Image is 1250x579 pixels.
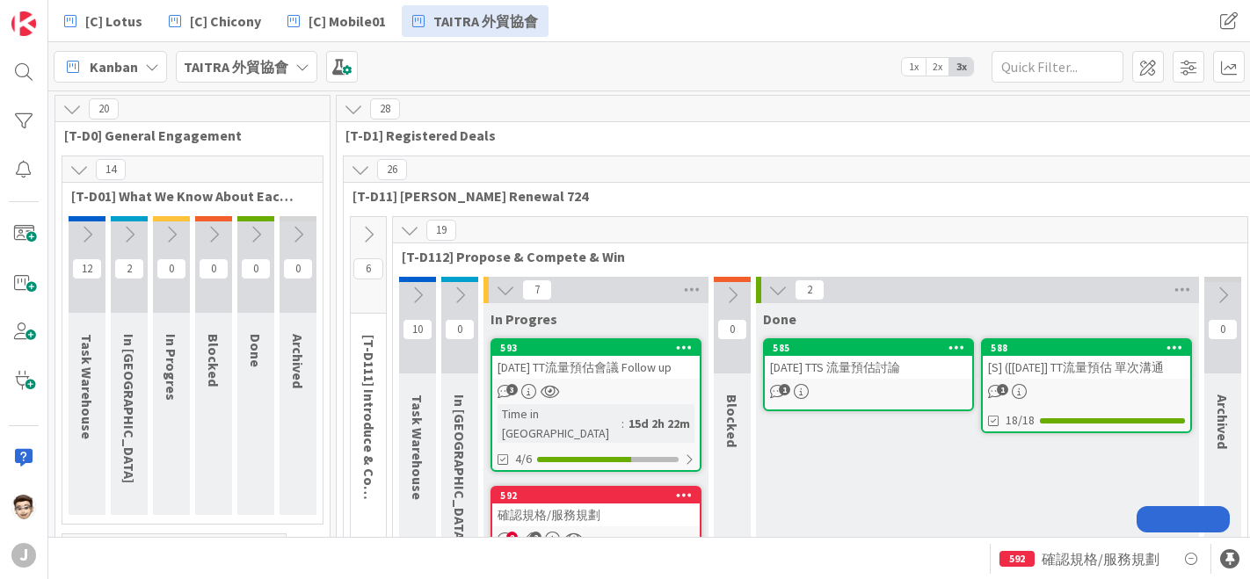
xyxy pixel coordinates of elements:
[241,258,271,279] span: 0
[96,159,126,180] span: 14
[1006,411,1035,430] span: 18/18
[506,532,518,543] span: 8
[402,248,1225,265] span: [T-D112] Propose & Compete & Win
[158,5,272,37] a: [C] Chicony
[402,5,549,37] a: TAITRA 外貿協會
[91,537,120,558] span: 4
[624,414,694,433] div: 15d 2h 22m
[289,334,307,388] span: Archived
[992,51,1123,83] input: Quick Filter...
[64,127,308,144] span: [T-D0] General Engagement
[997,384,1008,395] span: 1
[773,342,972,354] div: 585
[991,342,1190,354] div: 588
[765,340,972,379] div: 585[DATE] TTS 流量預估討論
[156,258,186,279] span: 0
[506,384,518,395] span: 3
[763,310,796,328] span: Done
[983,340,1190,379] div: 588[S] ([[DATE]] TT流量預估 單次溝通
[409,394,426,500] span: Task Warehouse
[717,319,747,340] span: 0
[403,319,432,340] span: 10
[163,334,180,401] span: In Progres
[72,258,102,279] span: 12
[184,58,288,76] b: TAITRA 外貿協會
[492,503,700,526] div: 確認規格/服務規劃
[199,258,229,279] span: 0
[1214,394,1232,449] span: Archived
[949,58,973,76] span: 3x
[779,384,790,395] span: 1
[247,334,265,367] span: Done
[492,488,700,503] div: 592
[491,338,701,472] a: 593[DATE] TT流量預估會議 Follow upTime in [GEOGRAPHIC_DATA]:15d 2h 22m4/6
[621,414,624,433] span: :
[500,489,700,502] div: 592
[114,258,144,279] span: 2
[370,98,400,119] span: 28
[190,11,261,32] span: [C] Chicony
[983,340,1190,356] div: 588
[71,187,301,205] span: [T-D01] What We Know About Each Other 互相瞭解
[433,11,538,32] span: TAITRA 外貿協會
[765,340,972,356] div: 585
[492,340,700,379] div: 593[DATE] TT流量預估會議 Follow up
[981,338,1192,433] a: 588[S] ([[DATE]] TT流量預估 單次溝通18/18
[11,11,36,36] img: Visit kanbanzone.com
[492,488,700,526] div: 592確認規格/服務規劃
[530,532,541,543] span: 2
[360,335,378,527] span: [T-D111] Introduce & Convince
[492,356,700,379] div: [DATE] TT流量預估會議 Follow up
[763,338,974,411] a: 585[DATE] TTS 流量預估討論
[353,258,383,279] span: 6
[522,279,552,300] span: 7
[205,334,222,387] span: Blocked
[120,334,138,483] span: In Queue
[515,450,532,468] span: 4/6
[90,56,138,77] span: Kanban
[78,334,96,439] span: Task Warehouse
[54,5,153,37] a: [C] Lotus
[277,5,396,37] a: [C] Mobile01
[723,394,741,447] span: Blocked
[11,543,36,568] div: J
[765,356,972,379] div: [DATE] TTS 流量預估討論
[902,58,926,76] span: 1x
[491,310,557,328] span: In Progres
[926,58,949,76] span: 2x
[492,340,700,356] div: 593
[1208,319,1238,340] span: 0
[283,258,313,279] span: 0
[11,495,36,519] img: Sc
[500,342,700,354] div: 593
[795,279,825,300] span: 2
[451,394,469,544] span: In Queue
[999,551,1035,567] div: 592
[309,11,386,32] span: [C] Mobile01
[377,159,407,180] span: 26
[89,98,119,119] span: 20
[1042,548,1159,569] span: 確認規格/服務規劃
[498,404,621,443] div: Time in [GEOGRAPHIC_DATA]
[85,11,142,32] span: [C] Lotus
[983,356,1190,379] div: [S] ([[DATE]] TT流量預估 單次溝通
[426,220,456,241] span: 19
[445,319,475,340] span: 0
